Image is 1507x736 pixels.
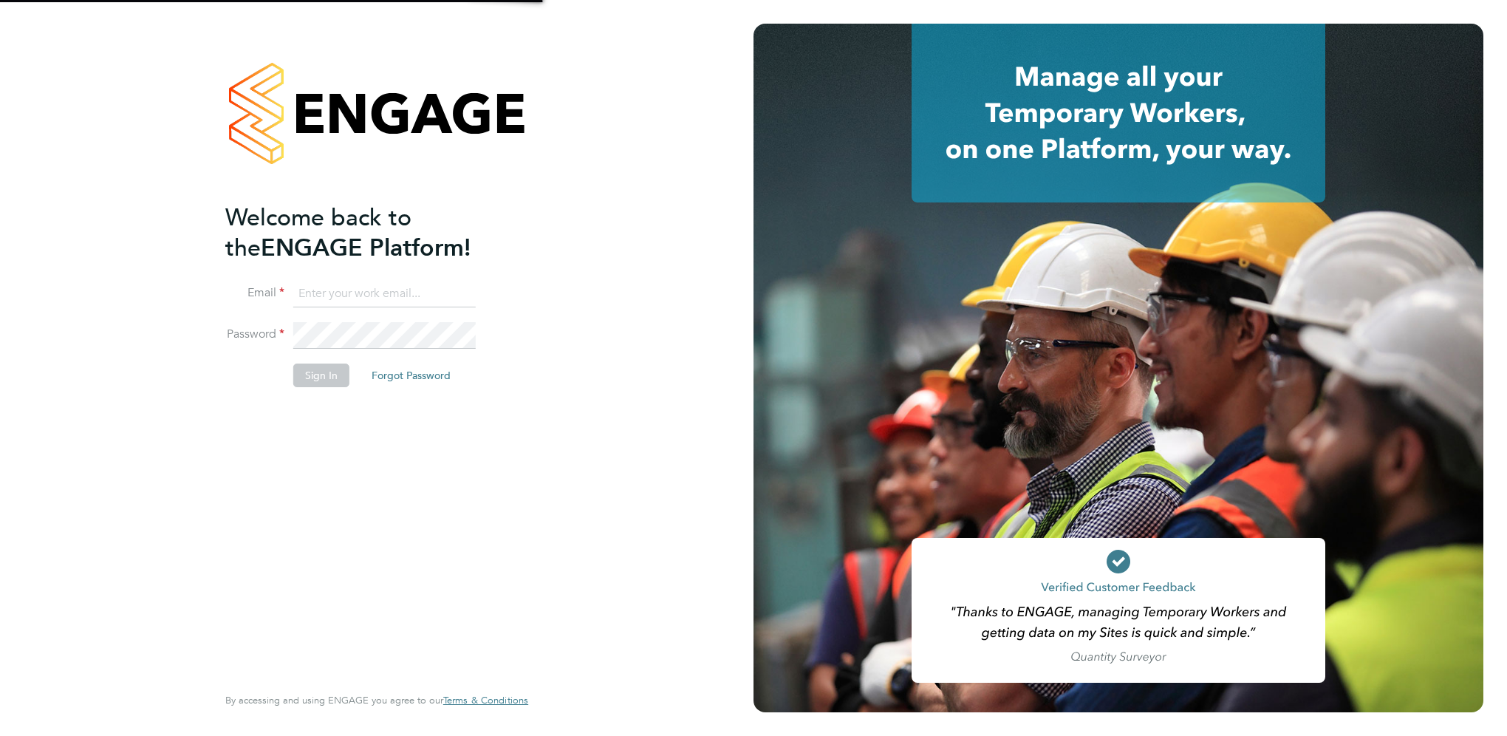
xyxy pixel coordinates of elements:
[225,327,284,342] label: Password
[360,364,462,387] button: Forgot Password
[293,281,476,307] input: Enter your work email...
[293,364,349,387] button: Sign In
[225,203,411,262] span: Welcome back to the
[443,694,528,706] span: Terms & Conditions
[443,695,528,706] a: Terms & Conditions
[225,694,528,706] span: By accessing and using ENGAGE you agree to our
[225,285,284,301] label: Email
[225,202,513,263] h2: ENGAGE Platform!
